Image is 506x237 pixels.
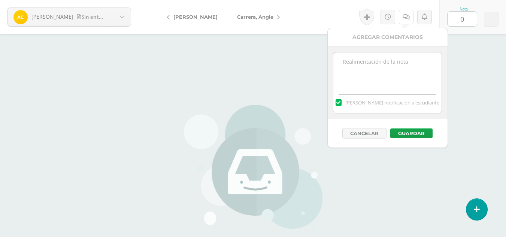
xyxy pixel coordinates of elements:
button: Cancelar [342,128,387,139]
span: [PERSON_NAME] [31,13,73,20]
span: Sin entrega [77,13,110,20]
a: [PERSON_NAME] [161,8,227,26]
input: 0-10.0 [448,12,477,26]
div: Agregar Comentarios [328,28,448,46]
div: Nota [447,7,480,11]
a: Carrera, Angie [227,8,286,26]
button: Guardar [390,128,433,138]
img: e23ba1e3d2a431eceea6dc22952a846b.png [13,10,28,24]
span: [PERSON_NAME] notificación a estudiante [345,99,439,106]
img: stages.png [184,105,322,232]
span: Carrera, Angie [237,14,273,20]
a: [PERSON_NAME]Sin entrega [8,8,131,26]
span: [PERSON_NAME] [173,14,218,20]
